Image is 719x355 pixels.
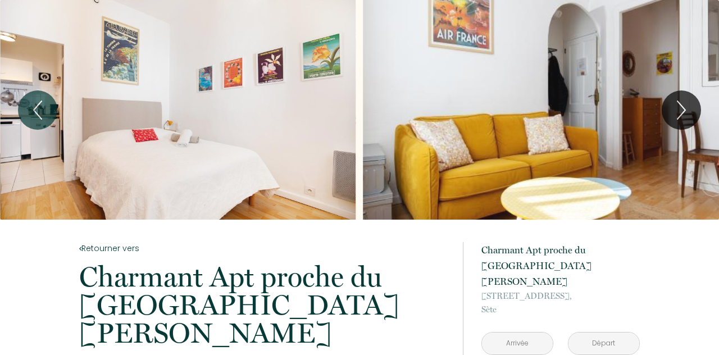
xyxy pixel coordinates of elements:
input: Arrivée [482,333,553,354]
button: Next [662,90,701,130]
a: Retourner vers [79,242,448,254]
p: Charmant Apt proche du [GEOGRAPHIC_DATA][PERSON_NAME] [79,263,448,347]
p: Charmant Apt proche du [GEOGRAPHIC_DATA][PERSON_NAME] [481,242,640,289]
p: Sète [481,289,640,316]
button: Previous [18,90,57,130]
input: Départ [568,333,639,354]
span: [STREET_ADDRESS], [481,289,640,303]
